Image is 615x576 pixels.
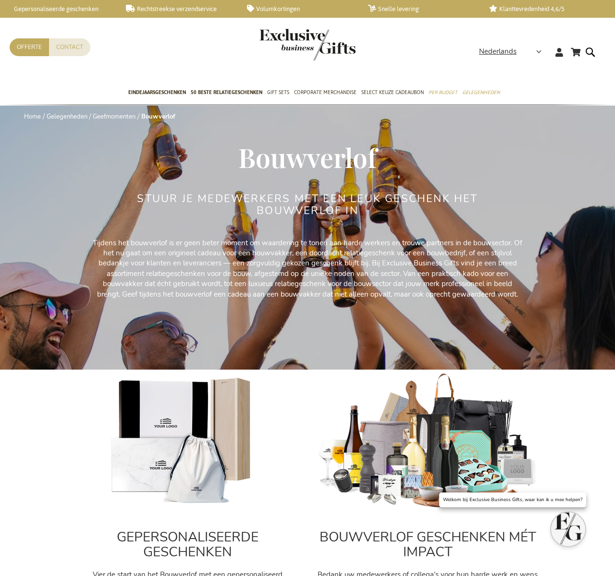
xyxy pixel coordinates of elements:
[91,238,524,300] p: Tijdens het bouwverlof is er geen beter moment om waardering te tonen aan harde werkers en trouwe...
[238,139,377,175] span: Bouwverlof
[10,38,49,56] a: Offerte
[191,87,262,97] span: 50 beste relatiegeschenken
[361,87,424,97] span: Select Keuze Cadeaubon
[127,193,488,216] h2: Stuur je medewerkers met een leuk geschenk het bouwverlof in
[128,87,186,97] span: Eindejaarsgeschenken
[267,81,289,105] a: Gift Sets
[128,81,186,105] a: Eindejaarsgeschenken
[141,112,175,121] strong: Bouwverlof
[77,530,298,560] h2: GEPERSONALISEERDE GESCHENKEN
[5,5,111,13] a: Gepersonaliseerde geschenken
[429,81,457,105] a: Per Budget
[247,5,353,13] a: Volumkortingen
[429,87,457,97] span: Per Budget
[361,81,424,105] a: Select Keuze Cadeaubon
[317,372,538,510] img: cadeau_personeel_medewerkers-kerst_1
[462,81,500,105] a: Gelegenheden
[294,87,357,97] span: Corporate Merchandise
[259,29,356,60] img: Exclusive Business gifts logo
[191,81,262,105] a: 50 beste relatiegeschenken
[49,38,90,56] a: Contact
[462,87,500,97] span: Gelegenheden
[259,29,307,60] a: store logo
[479,46,517,57] span: Nederlands
[126,5,232,13] a: Rechtstreekse verzendservice
[489,5,595,13] a: Klanttevredenheid 4,6/5
[294,81,357,105] a: Corporate Merchandise
[24,112,41,121] a: Home
[77,372,298,510] img: Personalised_gifts
[317,530,538,560] h2: BOUWVERLOF GESCHENKEN MÉT IMPACT
[47,112,87,121] a: Gelegenheden
[267,87,289,97] span: Gift Sets
[93,112,135,121] a: Geefmomenten
[368,5,474,13] a: Snelle levering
